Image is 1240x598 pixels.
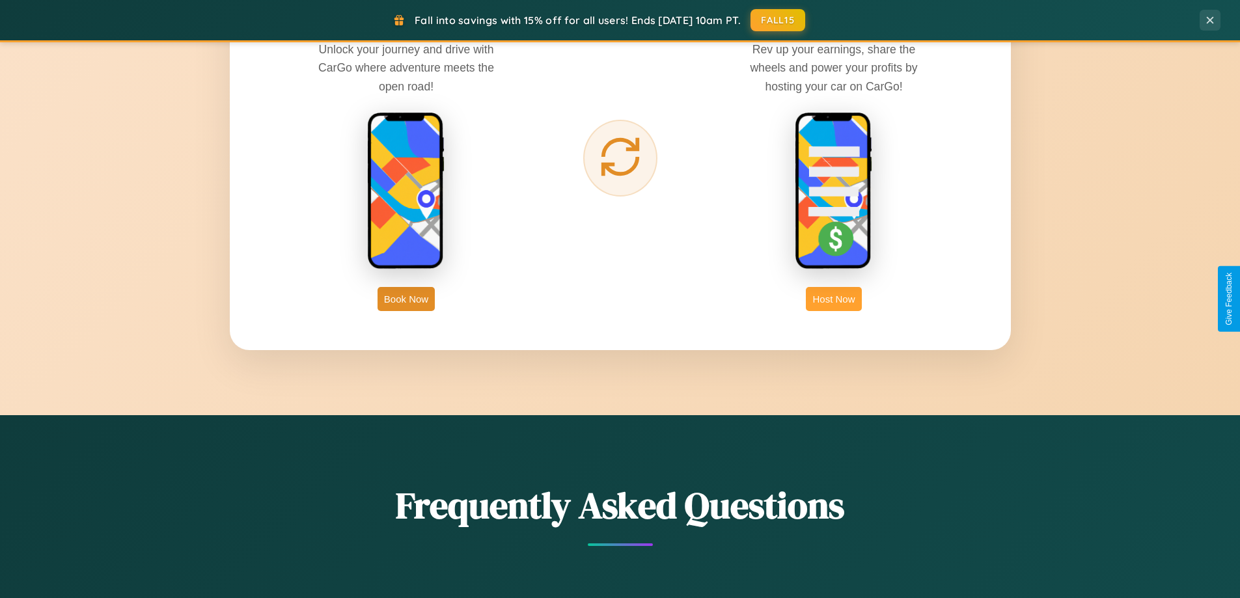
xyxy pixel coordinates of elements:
button: FALL15 [751,9,805,31]
button: Book Now [378,287,435,311]
img: host phone [795,112,873,271]
p: Rev up your earnings, share the wheels and power your profits by hosting your car on CarGo! [736,40,931,95]
button: Host Now [806,287,861,311]
p: Unlock your journey and drive with CarGo where adventure meets the open road! [309,40,504,95]
div: Give Feedback [1224,273,1233,325]
span: Fall into savings with 15% off for all users! Ends [DATE] 10am PT. [415,14,741,27]
h2: Frequently Asked Questions [230,480,1011,530]
img: rent phone [367,112,445,271]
